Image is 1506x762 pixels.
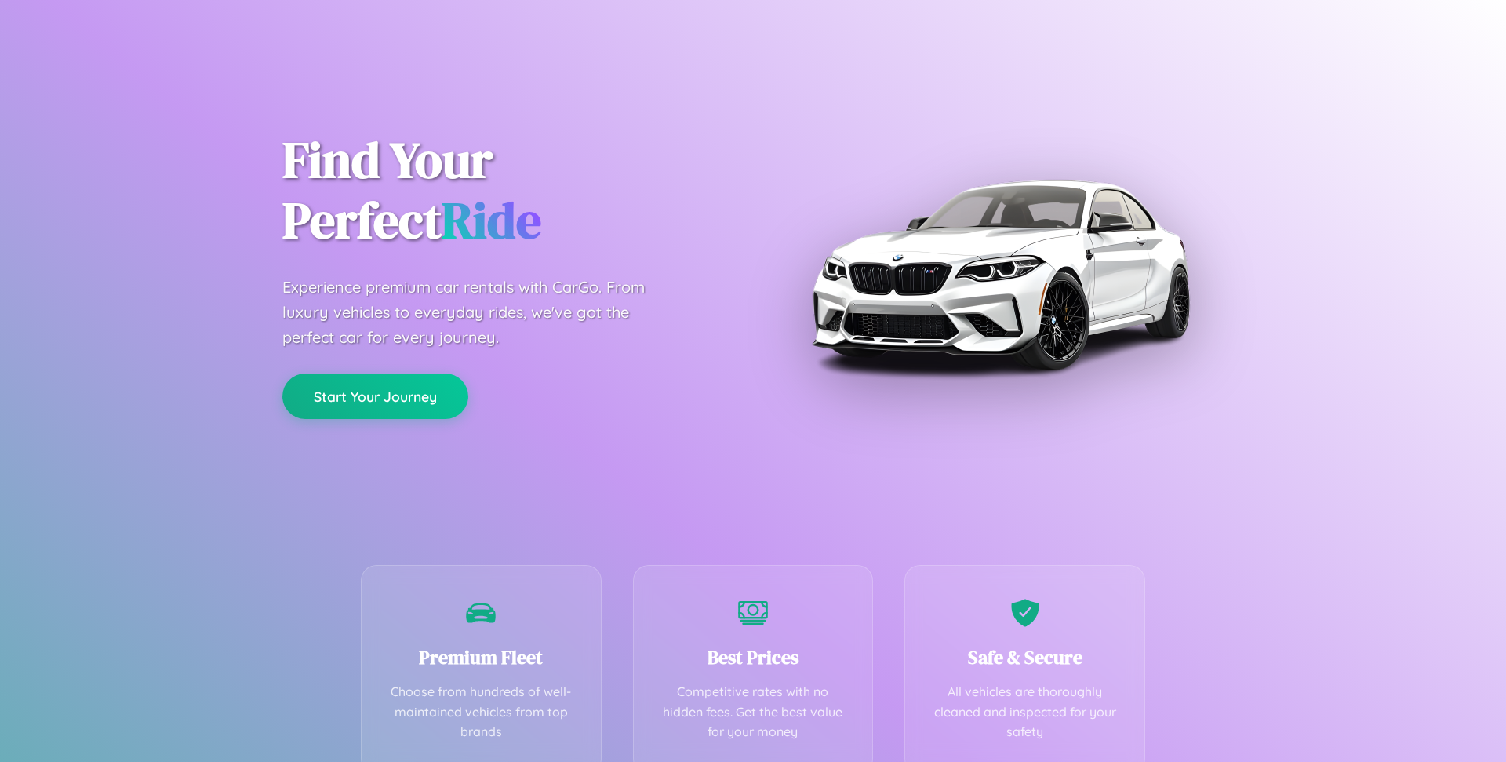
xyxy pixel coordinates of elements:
img: Premium BMW car rental vehicle [804,78,1196,471]
h1: Find Your Perfect [282,130,729,251]
h3: Best Prices [657,644,849,670]
p: Choose from hundreds of well-maintained vehicles from top brands [385,682,577,742]
span: Ride [442,186,541,254]
button: Start Your Journey [282,374,468,419]
h3: Safe & Secure [929,644,1121,670]
p: Experience premium car rentals with CarGo. From luxury vehicles to everyday rides, we've got the ... [282,275,675,350]
p: All vehicles are thoroughly cleaned and inspected for your safety [929,682,1121,742]
p: Competitive rates with no hidden fees. Get the best value for your money [657,682,849,742]
h3: Premium Fleet [385,644,577,670]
